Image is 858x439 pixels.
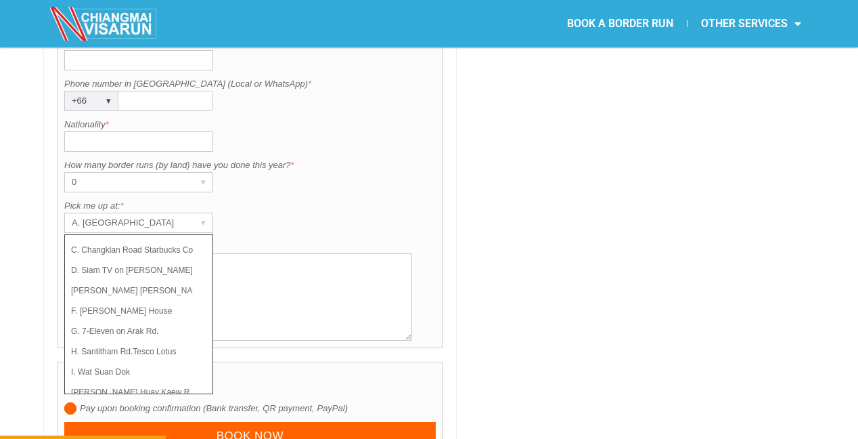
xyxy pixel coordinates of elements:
[64,159,436,172] label: How many border runs (by land) have you done this year?
[64,402,436,415] label: Pay upon booking confirmation (Bank transfer, QR payment, PayPal)
[65,173,187,192] div: 0
[64,199,436,213] label: Pick me up at:
[194,213,212,232] div: ▾
[554,8,687,39] a: BOOK A BORDER RUN
[65,382,200,402] li: [PERSON_NAME] Huay Kaew Rd. [GEOGRAPHIC_DATA]
[65,240,200,260] li: C. Changklan Road Starbucks Coffee
[64,240,436,253] label: Additional request if any
[194,173,212,192] div: ▾
[687,8,815,39] a: OTHER SERVICES
[429,8,815,39] nav: Menu
[64,118,436,131] label: Nationality
[64,77,436,91] label: Phone number in [GEOGRAPHIC_DATA] (Local or WhatsApp)
[65,341,200,362] li: H. Santitham Rd.Tesco Lotus
[64,368,436,402] h4: Order
[99,91,118,110] div: ▾
[65,301,200,321] li: F. [PERSON_NAME] House
[65,91,92,110] div: +66
[65,321,200,341] li: G. 7-Eleven on Arak Rd.
[65,260,200,280] li: D. Siam TV on [PERSON_NAME] Rd.
[65,280,200,301] li: [PERSON_NAME] [PERSON_NAME] (Thapae)
[65,362,200,382] li: I. Wat Suan Dok
[65,213,187,232] div: A. [GEOGRAPHIC_DATA]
